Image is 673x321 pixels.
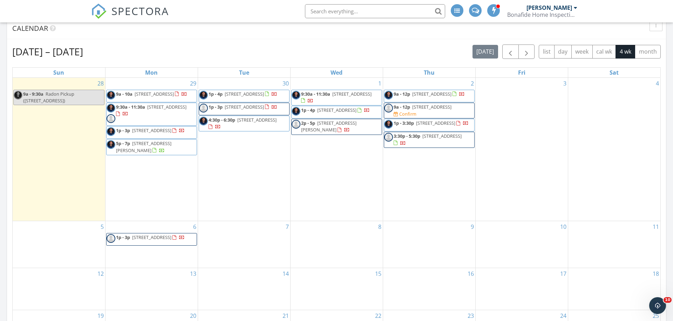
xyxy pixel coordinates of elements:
a: Go to October 17, 2025 [559,268,568,279]
a: Go to October 16, 2025 [466,268,475,279]
td: Go to October 4, 2025 [568,78,660,221]
span: [STREET_ADDRESS][PERSON_NAME] [301,120,356,133]
span: [STREET_ADDRESS] [132,234,171,240]
img: _1110565_10x10.png [107,127,115,136]
a: 9a - 10a [STREET_ADDRESS] [116,91,187,97]
button: list [539,45,555,59]
span: 9a - 12p [394,104,410,110]
a: 1p - 3:30p [STREET_ADDRESS] [384,119,475,131]
a: 1p - 3:30p [STREET_ADDRESS] [394,120,469,126]
span: [STREET_ADDRESS][PERSON_NAME] [116,140,171,153]
a: Go to October 14, 2025 [281,268,290,279]
img: _1110565_10x10.png [199,91,208,100]
td: Go to October 11, 2025 [568,221,660,268]
a: Monday [144,68,159,77]
a: Go to October 3, 2025 [562,78,568,89]
a: 5p - 7p [STREET_ADDRESS][PERSON_NAME] [106,139,197,155]
a: Go to October 13, 2025 [189,268,198,279]
span: 5p - 7p [116,140,130,146]
a: 9:30a - 11:30a [STREET_ADDRESS] [106,103,197,126]
img: default-user-f0147aede5fd5fa78ca7ade42f37bd4542148d508eef1c3d3ea960f66861d68b.jpg [199,104,208,112]
span: [STREET_ADDRESS] [225,104,264,110]
span: [STREET_ADDRESS] [132,127,171,134]
button: day [554,45,572,59]
span: 9a - 10a [116,91,132,97]
span: 3:30p - 5:30p [394,133,420,139]
a: Go to October 18, 2025 [651,268,660,279]
a: Go to October 11, 2025 [651,221,660,232]
a: Go to October 4, 2025 [654,78,660,89]
span: 9:30a - 11:30a [301,91,330,97]
span: SPECTORA [111,4,169,18]
td: Go to October 15, 2025 [290,268,383,310]
a: Friday [517,68,527,77]
a: 9a - 10a [STREET_ADDRESS] [106,90,197,102]
img: _1110565_10x10.png [14,91,22,100]
a: 2p - 5p [STREET_ADDRESS][PERSON_NAME] [301,120,356,133]
a: 9a - 12p [STREET_ADDRESS] [384,90,475,102]
button: 4 wk [616,45,635,59]
span: 2p - 5p [301,120,315,126]
img: _1110565_10x10.png [107,140,115,149]
td: Go to September 30, 2025 [198,78,290,221]
button: month [635,45,661,59]
div: [PERSON_NAME] [526,4,572,11]
div: Confirm [399,111,416,117]
a: Go to October 1, 2025 [377,78,383,89]
span: Radon Pickup ([STREET_ADDRESS]) [23,91,74,104]
span: [STREET_ADDRESS] [412,91,451,97]
button: week [571,45,593,59]
span: [STREET_ADDRESS] [147,104,186,110]
img: _1110565_10x10.png [107,91,115,100]
a: Go to September 30, 2025 [281,78,290,89]
td: Go to October 1, 2025 [290,78,383,221]
span: 9a - 12p [394,91,410,97]
span: [STREET_ADDRESS] [332,91,372,97]
span: 9:30a - 11:30a [116,104,145,110]
span: [STREET_ADDRESS] [237,117,277,123]
img: default-user-f0147aede5fd5fa78ca7ade42f37bd4542148d508eef1c3d3ea960f66861d68b.jpg [384,133,393,142]
span: Calendar [12,23,48,33]
a: 1p - 3p [STREET_ADDRESS] [209,104,277,110]
span: [STREET_ADDRESS] [422,133,462,139]
a: Go to October 8, 2025 [377,221,383,232]
span: 1p - 4p [301,107,315,113]
a: 4:30p - 6:30p [STREET_ADDRESS] [209,117,277,130]
h2: [DATE] – [DATE] [12,45,83,59]
td: Go to October 9, 2025 [383,221,475,268]
a: 1p - 4p [STREET_ADDRESS] [209,91,277,97]
a: 1p - 3p [STREET_ADDRESS] [116,234,185,240]
a: Go to October 2, 2025 [469,78,475,89]
button: [DATE] [473,45,498,59]
a: 5p - 7p [STREET_ADDRESS][PERSON_NAME] [116,140,171,153]
img: default-user-f0147aede5fd5fa78ca7ade42f37bd4542148d508eef1c3d3ea960f66861d68b.jpg [107,234,115,243]
span: 1p - 3p [116,234,130,240]
a: Sunday [52,68,66,77]
iframe: Intercom live chat [649,297,666,314]
a: 1p - 3p [STREET_ADDRESS] [106,233,197,246]
a: 3:30p - 5:30p [STREET_ADDRESS] [384,132,475,148]
a: Tuesday [238,68,251,77]
img: default-user-f0147aede5fd5fa78ca7ade42f37bd4542148d508eef1c3d3ea960f66861d68b.jpg [107,114,115,123]
span: [STREET_ADDRESS] [412,104,451,110]
a: 9a - 12p [STREET_ADDRESS] [394,91,465,97]
a: Go to September 28, 2025 [96,78,105,89]
td: Go to October 13, 2025 [105,268,198,310]
a: Go to October 12, 2025 [96,268,105,279]
a: 1p - 4p [STREET_ADDRESS] [291,106,382,118]
a: 1p - 3p [STREET_ADDRESS] [106,126,197,139]
span: [STREET_ADDRESS] [416,120,455,126]
a: 1p - 4p [STREET_ADDRESS] [199,90,290,102]
input: Search everything... [305,4,445,18]
a: SPECTORA [91,9,169,24]
a: Go to October 15, 2025 [374,268,383,279]
img: _1110565_10x10.png [384,91,393,100]
td: Go to October 5, 2025 [13,221,105,268]
a: 9:30a - 11:30a [STREET_ADDRESS] [301,91,372,104]
a: Saturday [608,68,620,77]
a: 9:30a - 11:30a [STREET_ADDRESS] [116,104,186,117]
img: The Best Home Inspection Software - Spectora [91,4,107,19]
a: Go to October 7, 2025 [284,221,290,232]
a: Thursday [422,68,436,77]
button: Next [518,45,535,59]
